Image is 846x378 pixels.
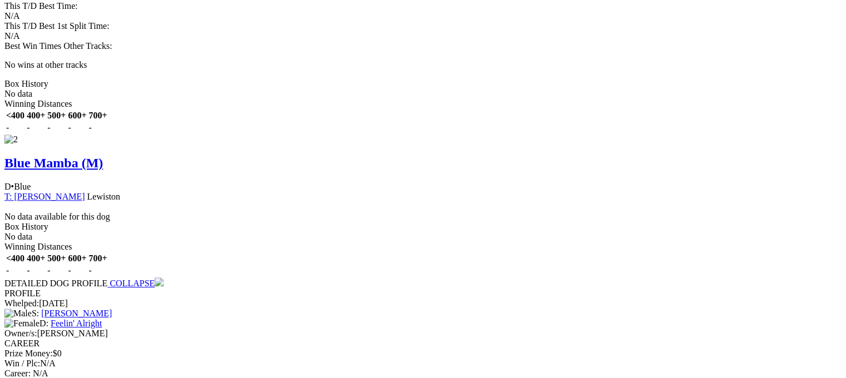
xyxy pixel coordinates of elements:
[4,277,842,289] div: DETAILED DOG PROFILE
[88,122,108,133] td: -
[47,253,66,264] th: 500+
[6,265,25,276] td: -
[4,299,39,308] span: Whelped:
[4,319,48,328] span: D:
[4,156,103,170] a: Blue Mamba (M)
[4,21,842,41] div: N/A
[4,135,18,145] img: 2
[4,349,842,359] div: $0
[4,182,31,191] span: D Blue
[4,1,78,11] span: This T/D Best Time:
[4,21,110,31] span: This T/D Best 1st Split Time:
[88,265,108,276] td: -
[6,253,25,264] th: <400
[107,278,164,288] a: COLLAPSE
[4,79,842,89] div: Box History
[6,110,25,121] th: <400
[4,222,842,232] div: Box History
[26,110,46,121] th: 400+
[67,253,87,264] th: 600+
[4,60,842,70] p: No wins at other tracks
[51,319,102,328] a: Feelin' Alright
[4,99,842,109] div: Winning Distances
[4,339,842,349] div: CAREER
[4,299,842,309] div: [DATE]
[4,329,37,338] span: Owner/s:
[4,41,112,51] span: Best Win Times Other Tracks:
[88,253,108,264] th: 700+
[4,329,842,339] div: [PERSON_NAME]
[41,309,112,318] a: [PERSON_NAME]
[47,110,66,121] th: 500+
[67,122,87,133] td: -
[26,265,46,276] td: -
[47,122,66,133] td: -
[110,278,155,288] span: COLLAPSE
[11,182,14,191] span: •
[4,232,842,242] div: No data
[6,122,25,133] td: -
[4,319,39,329] img: Female
[4,309,32,319] img: Male
[87,192,121,201] span: Lewiston
[4,309,39,318] span: S:
[4,349,53,358] span: Prize Money:
[88,110,108,121] th: 700+
[67,110,87,121] th: 600+
[26,122,46,133] td: -
[4,359,40,368] span: Win / Plc:
[67,265,87,276] td: -
[47,265,66,276] td: -
[4,89,842,99] div: No data
[4,192,85,201] a: T: [PERSON_NAME]
[4,359,842,369] div: N/A
[26,253,46,264] th: 400+
[155,277,164,286] img: chevron-down.svg
[4,212,842,222] div: No data available for this dog
[4,289,842,299] div: PROFILE
[4,242,842,252] div: Winning Distances
[4,1,842,21] div: N/A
